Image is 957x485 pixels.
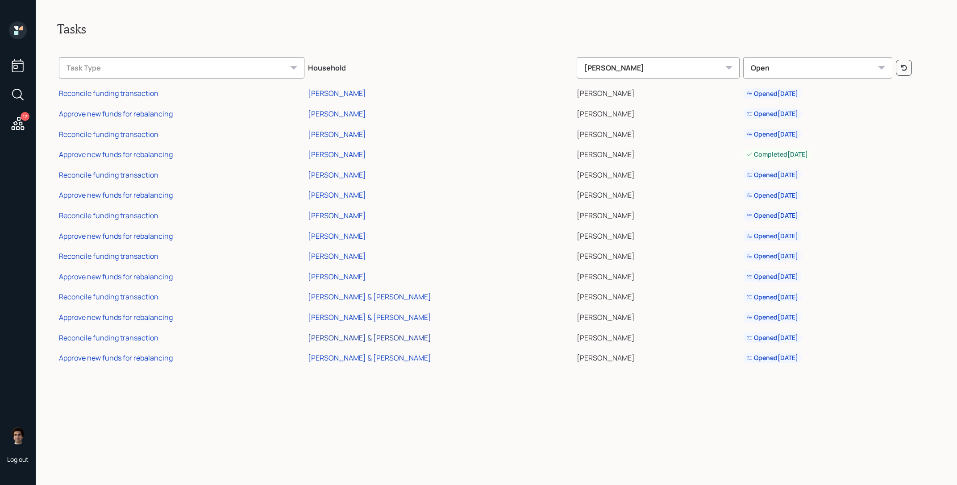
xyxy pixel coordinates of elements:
[747,150,808,159] div: Completed [DATE]
[747,130,798,139] div: Opened [DATE]
[747,232,798,240] div: Opened [DATE]
[308,211,366,220] div: [PERSON_NAME]
[747,211,798,220] div: Opened [DATE]
[308,149,366,159] div: [PERSON_NAME]
[577,57,740,79] div: [PERSON_NAME]
[743,57,892,79] div: Open
[575,326,741,347] td: [PERSON_NAME]
[59,88,158,98] div: Reconcile funding transaction
[9,427,27,444] img: harrison-schaefer-headshot-2.png
[59,190,173,200] div: Approve new funds for rebalancing
[308,190,366,200] div: [PERSON_NAME]
[575,123,741,143] td: [PERSON_NAME]
[308,333,431,343] div: [PERSON_NAME] & [PERSON_NAME]
[747,252,798,261] div: Opened [DATE]
[575,245,741,265] td: [PERSON_NAME]
[575,224,741,245] td: [PERSON_NAME]
[57,21,936,37] h2: Tasks
[747,353,798,362] div: Opened [DATE]
[308,272,366,282] div: [PERSON_NAME]
[308,129,366,139] div: [PERSON_NAME]
[59,170,158,180] div: Reconcile funding transaction
[306,51,575,82] th: Household
[747,272,798,281] div: Opened [DATE]
[575,163,741,184] td: [PERSON_NAME]
[59,231,173,241] div: Approve new funds for rebalancing
[575,143,741,163] td: [PERSON_NAME]
[575,184,741,204] td: [PERSON_NAME]
[59,109,173,119] div: Approve new funds for rebalancing
[308,170,366,180] div: [PERSON_NAME]
[575,286,741,306] td: [PERSON_NAME]
[308,109,366,119] div: [PERSON_NAME]
[21,112,29,121] div: 12
[59,353,173,363] div: Approve new funds for rebalancing
[59,149,173,159] div: Approve new funds for rebalancing
[308,231,366,241] div: [PERSON_NAME]
[7,455,29,464] div: Log out
[575,204,741,224] td: [PERSON_NAME]
[575,82,741,103] td: [PERSON_NAME]
[308,292,431,302] div: [PERSON_NAME] & [PERSON_NAME]
[59,57,304,79] div: Task Type
[59,251,158,261] div: Reconcile funding transaction
[747,333,798,342] div: Opened [DATE]
[747,170,798,179] div: Opened [DATE]
[575,265,741,286] td: [PERSON_NAME]
[747,89,798,98] div: Opened [DATE]
[308,353,431,363] div: [PERSON_NAME] & [PERSON_NAME]
[59,129,158,139] div: Reconcile funding transaction
[575,306,741,326] td: [PERSON_NAME]
[747,191,798,200] div: Opened [DATE]
[59,292,158,302] div: Reconcile funding transaction
[747,109,798,118] div: Opened [DATE]
[747,293,798,302] div: Opened [DATE]
[747,313,798,322] div: Opened [DATE]
[59,333,158,343] div: Reconcile funding transaction
[575,346,741,367] td: [PERSON_NAME]
[308,312,431,322] div: [PERSON_NAME] & [PERSON_NAME]
[575,102,741,123] td: [PERSON_NAME]
[59,211,158,220] div: Reconcile funding transaction
[308,88,366,98] div: [PERSON_NAME]
[308,251,366,261] div: [PERSON_NAME]
[59,272,173,282] div: Approve new funds for rebalancing
[59,312,173,322] div: Approve new funds for rebalancing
